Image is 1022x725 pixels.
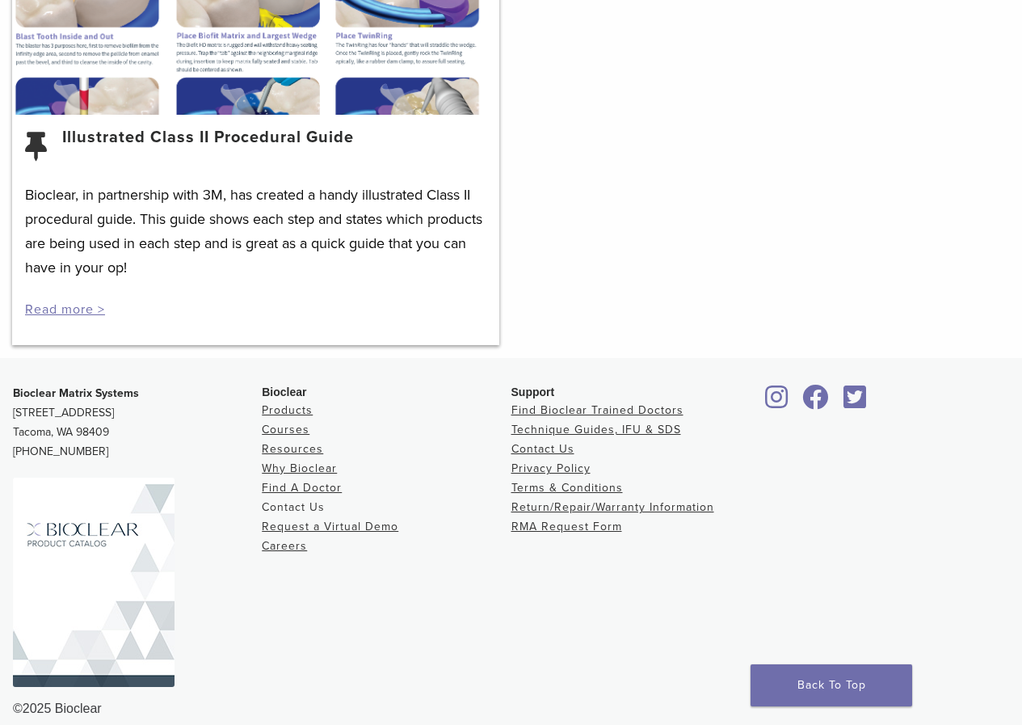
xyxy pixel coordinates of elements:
p: [STREET_ADDRESS] Tacoma, WA 98409 [PHONE_NUMBER] [13,384,262,462]
a: Return/Repair/Warranty Information [511,500,714,514]
a: RMA Request Form [511,520,622,533]
a: Why Bioclear [262,462,337,475]
a: Bioclear [838,394,872,411]
a: Illustrated Class II Procedural Guide [62,128,354,166]
a: Find A Doctor [262,481,342,495]
a: Contact Us [262,500,325,514]
a: Privacy Policy [511,462,591,475]
div: ©2025 Bioclear [13,699,1009,719]
a: Terms & Conditions [511,481,623,495]
p: Bioclear, in partnership with 3M, has created a handy illustrated Class II procedural guide. This... [25,183,486,280]
a: Products [262,403,313,417]
a: Courses [262,423,309,436]
a: Find Bioclear Trained Doctors [511,403,683,417]
a: Contact Us [511,442,574,456]
a: Request a Virtual Demo [262,520,398,533]
a: Bioclear [760,394,794,411]
span: Bioclear [262,386,306,398]
a: Careers [262,539,307,553]
strong: Bioclear Matrix Systems [13,386,139,400]
a: Resources [262,442,323,456]
img: Bioclear [13,478,175,687]
a: Technique Guides, IFU & SDS [511,423,681,436]
a: Bioclear [797,394,835,411]
span: Support [511,386,555,398]
a: Read more > [25,301,105,318]
a: Back To Top [751,664,912,706]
